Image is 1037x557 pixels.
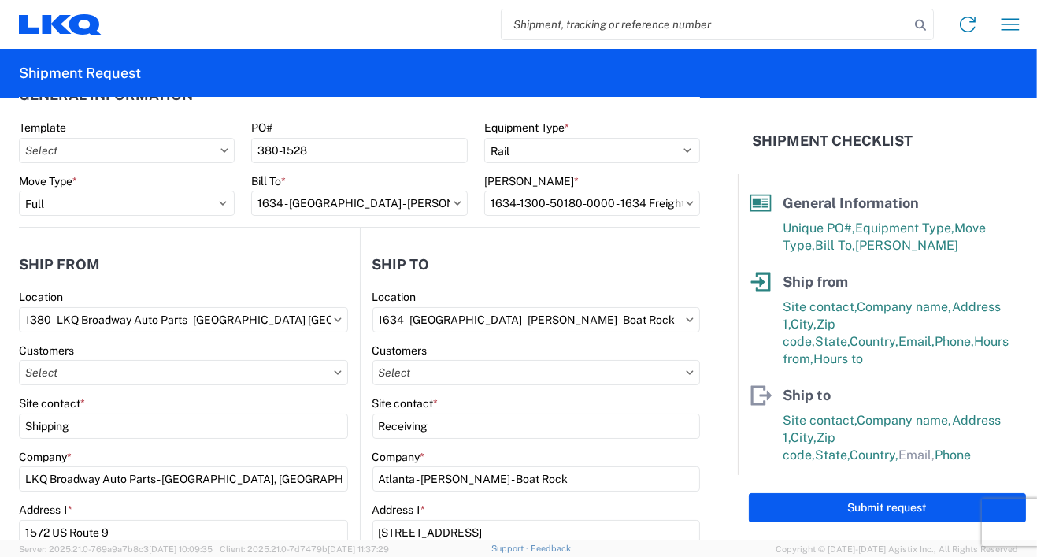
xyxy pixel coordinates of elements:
[484,121,569,135] label: Equipment Type
[19,360,348,385] input: Select
[791,430,817,445] span: City,
[815,238,855,253] span: Bill To,
[813,351,863,366] span: Hours to
[898,334,935,349] span: Email,
[19,138,235,163] input: Select
[251,191,467,216] input: Select
[935,334,974,349] span: Phone,
[19,64,141,83] h2: Shipment Request
[791,317,817,332] span: City,
[19,307,348,332] input: Select
[752,132,913,150] h2: Shipment Checklist
[857,413,952,428] span: Company name,
[783,195,919,211] span: General Information
[220,544,389,554] span: Client: 2025.21.0-7d7479b
[19,121,66,135] label: Template
[815,447,850,462] span: State,
[783,273,848,290] span: Ship from
[19,343,74,358] label: Customers
[815,334,850,349] span: State,
[783,299,857,314] span: Site contact,
[898,447,935,462] span: Email,
[251,121,272,135] label: PO#
[855,238,958,253] span: [PERSON_NAME]
[19,396,85,410] label: Site contact
[19,544,213,554] span: Server: 2025.21.0-769a9a7b8c3
[328,544,389,554] span: [DATE] 11:37:29
[372,503,426,517] label: Address 1
[372,257,430,273] h2: Ship to
[19,450,72,464] label: Company
[19,257,100,273] h2: Ship from
[857,299,952,314] span: Company name,
[372,307,701,332] input: Select
[372,343,428,358] label: Customers
[484,174,579,188] label: [PERSON_NAME]
[372,290,417,304] label: Location
[783,387,831,403] span: Ship to
[935,447,971,462] span: Phone
[783,221,855,236] span: Unique PO#,
[484,191,700,216] input: Select
[251,174,286,188] label: Bill To
[372,450,425,464] label: Company
[372,396,439,410] label: Site contact
[19,290,63,304] label: Location
[502,9,909,39] input: Shipment, tracking or reference number
[850,334,898,349] span: Country,
[19,174,77,188] label: Move Type
[491,544,531,553] a: Support
[531,544,571,553] a: Feedback
[776,542,1018,556] span: Copyright © [DATE]-[DATE] Agistix Inc., All Rights Reserved
[850,447,898,462] span: Country,
[149,544,213,554] span: [DATE] 10:09:35
[855,221,954,236] span: Equipment Type,
[19,503,72,517] label: Address 1
[372,360,701,385] input: Select
[749,493,1026,522] button: Submit request
[783,413,857,428] span: Site contact,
